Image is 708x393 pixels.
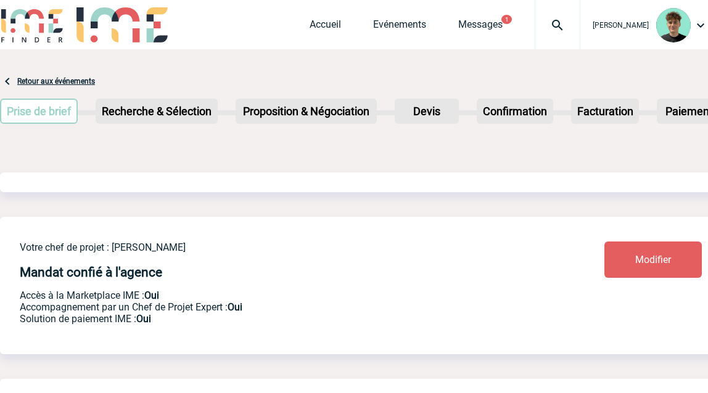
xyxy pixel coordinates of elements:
[20,290,532,301] p: Accès à la Marketplace IME :
[144,290,159,301] b: Oui
[228,301,242,313] b: Oui
[17,77,95,86] a: Retour aux événements
[310,18,341,36] a: Accueil
[373,18,426,36] a: Evénements
[478,100,552,123] p: Confirmation
[20,265,162,280] h4: Mandat confié à l'agence
[97,100,216,123] p: Recherche & Sélection
[1,100,76,123] p: Prise de brief
[458,18,503,36] a: Messages
[396,100,458,123] p: Devis
[237,100,376,123] p: Proposition & Négociation
[20,301,532,313] p: Prestation payante
[501,15,512,24] button: 1
[656,8,691,43] img: 131612-0.png
[20,313,532,325] p: Conformité aux process achat client, Prise en charge de la facturation, Mutualisation de plusieur...
[635,254,671,265] span: Modifier
[572,100,638,123] p: Facturation
[136,313,151,325] b: Oui
[20,241,532,253] p: Votre chef de projet : [PERSON_NAME]
[593,21,649,30] span: [PERSON_NAME]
